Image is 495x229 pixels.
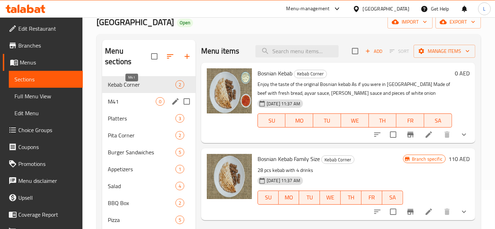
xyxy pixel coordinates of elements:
[108,97,156,106] span: M41
[385,46,414,57] span: Select section first
[18,160,77,168] span: Promotions
[435,16,481,29] button: export
[427,116,449,126] span: SA
[175,216,184,224] div: items
[18,41,77,50] span: Branches
[18,126,77,134] span: Choice Groups
[3,54,83,71] a: Menus
[425,208,433,216] a: Edit menu item
[175,182,184,190] div: items
[261,192,276,203] span: SU
[102,211,196,228] div: Pizza5
[363,46,385,57] button: Add
[9,88,83,105] a: Full Menu View
[419,47,470,56] span: Manage items
[361,191,382,205] button: FR
[175,199,184,207] div: items
[299,191,320,205] button: TU
[323,192,338,203] span: WE
[448,154,470,164] h6: 110 AED
[102,127,196,144] div: Pita Corner2
[313,113,341,128] button: TU
[258,154,320,164] span: Bosnian Kebab Family Size
[264,100,303,107] span: [DATE] 11:37 AM
[386,204,401,219] span: Select to update
[279,191,299,205] button: MO
[396,113,424,128] button: FR
[3,172,83,189] a: Menu disclaimer
[385,192,400,203] span: SA
[102,93,196,110] div: M410edit
[176,115,184,122] span: 3
[460,130,468,139] svg: Show Choices
[18,177,77,185] span: Menu disclaimer
[264,177,303,184] span: [DATE] 11:37 AM
[285,113,313,128] button: MO
[18,210,77,219] span: Coverage Report
[175,131,184,140] div: items
[108,182,175,190] div: Salad
[14,109,77,117] span: Edit Menu
[201,46,240,56] h2: Menu items
[322,156,354,164] span: Kebab Corner
[18,143,77,151] span: Coupons
[363,46,385,57] span: Add item
[369,203,386,220] button: sort-choices
[294,70,327,78] span: Kebab Corner
[3,122,83,138] a: Choice Groups
[177,19,193,27] div: Open
[344,116,366,126] span: WE
[108,199,175,207] div: BBQ Box
[108,216,175,224] div: Pizza
[344,192,359,203] span: TH
[105,46,151,67] h2: Menu sections
[320,191,341,205] button: WE
[255,45,339,57] input: search
[363,5,409,13] div: [GEOGRAPHIC_DATA]
[441,18,475,26] span: export
[414,45,475,58] button: Manage items
[456,203,472,220] button: show more
[156,98,164,105] span: 0
[18,24,77,33] span: Edit Restaurant
[14,75,77,83] span: Sections
[176,81,184,88] span: 2
[156,97,165,106] div: items
[286,5,330,13] div: Menu-management
[176,217,184,223] span: 5
[176,183,184,190] span: 4
[369,126,386,143] button: sort-choices
[175,80,184,89] div: items
[402,126,419,143] button: Branch-specific-item
[258,113,286,128] button: SU
[3,155,83,172] a: Promotions
[207,68,252,113] img: Bosnian Kebab
[177,20,193,26] span: Open
[162,48,179,65] span: Sort sections
[364,47,383,55] span: Add
[179,48,196,65] button: Add section
[388,16,433,29] button: import
[3,189,83,206] a: Upsell
[402,203,419,220] button: Branch-specific-item
[108,165,175,173] span: Appetizers
[316,116,338,126] span: TU
[382,191,403,205] button: SA
[97,14,174,30] span: [GEOGRAPHIC_DATA]
[176,166,184,173] span: 1
[175,114,184,123] div: items
[108,148,175,156] span: Burger Sandwiches
[409,156,445,162] span: Branch specific
[176,132,184,139] span: 2
[460,208,468,216] svg: Show Choices
[102,194,196,211] div: BBQ Box2
[393,18,427,26] span: import
[207,154,252,199] img: Bosnian Kebab Family Size
[102,178,196,194] div: Salad4
[175,165,184,173] div: items
[3,206,83,223] a: Coverage Report
[108,131,175,140] span: Pita Corner
[341,191,361,205] button: TH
